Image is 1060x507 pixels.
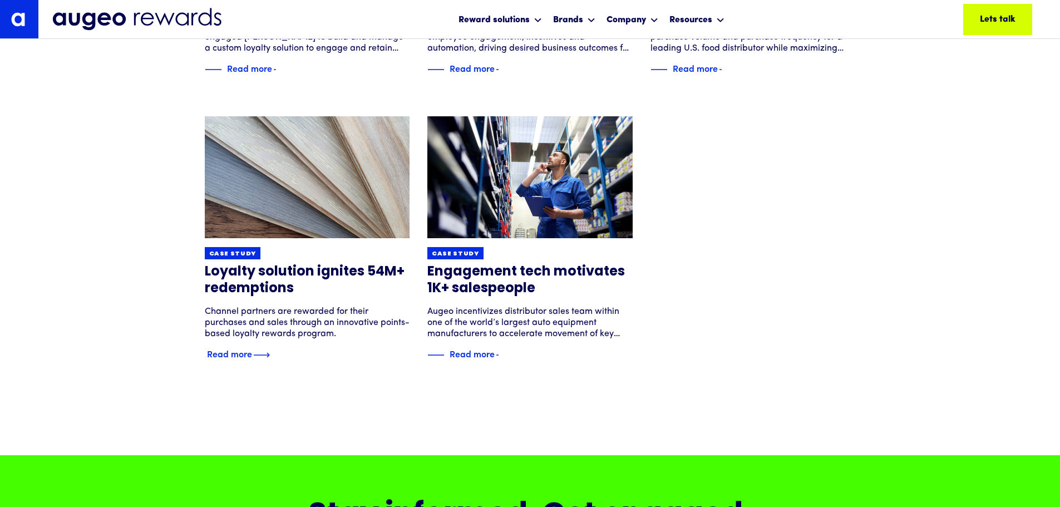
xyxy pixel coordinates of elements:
div: Read more [450,61,495,75]
div: List [205,366,856,411]
div: Read more [450,347,495,360]
div: Case study [432,250,479,258]
img: Blue text arrow [496,63,512,76]
div: Read more [207,347,252,360]
a: Lets talk [963,4,1032,35]
div: Reward solutions [456,4,545,34]
a: Case studyEngagement tech motivates 1K+ salespeopleAugeo incentivizes distributor sales team with... [427,116,633,362]
div: Reward solutions [458,13,530,27]
div: Read more [673,61,718,75]
img: Blue decorative line [650,63,667,76]
div: Case study [209,250,257,258]
div: Company [607,13,646,27]
a: Case studyLoyalty solution ignites 54M+ redemptionsChannel partners are rewarded for their purcha... [205,116,410,362]
img: Augeo Rewards business unit full logo in midnight blue. [52,8,221,31]
img: Blue decorative line [205,63,221,76]
img: Blue text arrow [273,63,290,76]
div: Company [604,4,661,34]
img: Blue text arrow [719,63,736,76]
div: Brands [550,4,598,34]
img: Blue decorative line [427,348,444,362]
img: Blue decorative line [427,63,444,76]
div: Brands [553,13,583,27]
img: Blue text arrow [496,348,512,362]
h3: Engagement tech motivates 1K+ salespeople [427,264,633,297]
div: Channel partners are rewarded for their purchases and sales through an innovative points-based lo... [205,306,410,339]
div: Resources [667,4,727,34]
div: Augeo incentivizes distributor sales team within one of the world’s largest auto equipment manufa... [427,306,633,339]
div: Read more [227,61,272,75]
img: Blue text arrow [253,348,270,362]
div: Resources [669,13,712,27]
h3: Loyalty solution ignites 54M+ redemptions [205,264,410,297]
